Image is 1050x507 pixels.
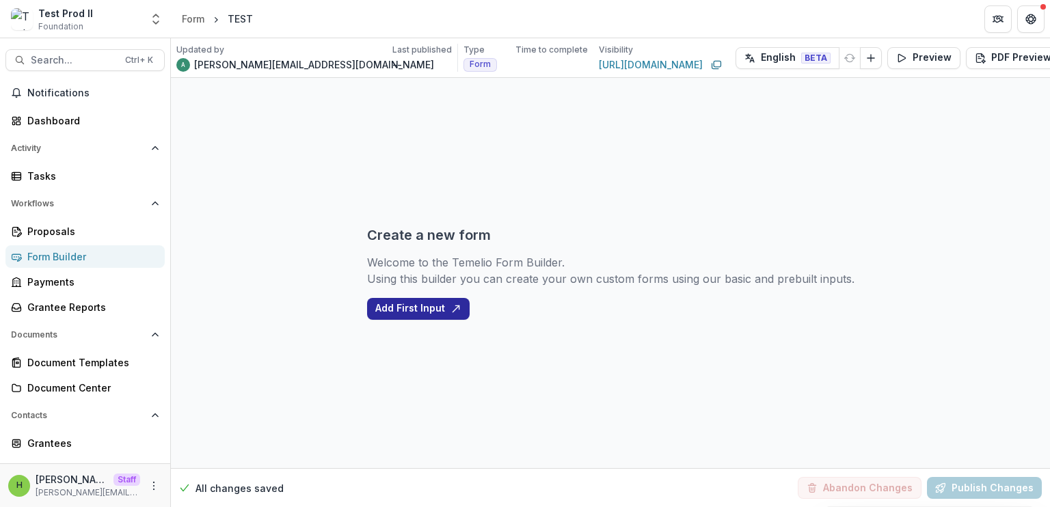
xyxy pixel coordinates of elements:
div: Form Builder [27,249,154,264]
button: More [146,478,162,494]
p: Visibility [599,44,633,56]
div: TEST [228,12,253,26]
button: Partners [984,5,1012,33]
button: Add First Input [367,298,470,320]
a: Communications [5,457,165,480]
h3: Create a new form [367,227,491,243]
a: Form [176,9,210,29]
div: Document Templates [27,355,154,370]
button: Refresh Translation [839,47,861,69]
button: Copy link [708,57,725,73]
p: Welcome to the Temelio Form Builder. [367,254,854,271]
p: Type [463,44,485,56]
button: Notifications [5,82,165,104]
button: Open Workflows [5,193,165,215]
div: Test Prod II [38,6,93,20]
a: Form Builder [5,245,165,268]
div: Ctrl + K [122,53,156,68]
div: Grantee Reports [27,300,154,314]
nav: breadcrumb [176,9,258,29]
a: [URL][DOMAIN_NAME] [599,57,703,72]
p: [PERSON_NAME][EMAIL_ADDRESS][DOMAIN_NAME] [36,487,140,499]
a: Grantees [5,432,165,454]
p: [PERSON_NAME] [36,472,108,487]
div: Payments [27,275,154,289]
a: Payments [5,271,165,293]
a: Grantee Reports [5,296,165,318]
button: Add Language [860,47,882,69]
div: Tasks [27,169,154,183]
a: Dashboard [5,109,165,132]
a: Document Center [5,376,165,399]
div: Proposals [27,224,154,238]
span: Notifications [27,87,159,99]
span: Foundation [38,20,83,33]
span: Activity [11,143,146,153]
button: Open entity switcher [146,5,165,33]
div: Document Center [27,381,154,395]
button: Abandon Changes [798,477,921,499]
button: Search... [5,49,165,71]
button: Publish Changes [927,477,1042,499]
div: Form [182,12,204,26]
div: Grantees [27,436,154,450]
span: Search... [31,55,117,66]
span: Documents [11,330,146,340]
a: Tasks [5,165,165,187]
p: Last published [392,44,452,56]
img: Test Prod II [11,8,33,30]
div: Communications [27,461,154,476]
p: [PERSON_NAME][EMAIL_ADDRESS][DOMAIN_NAME] [194,57,434,72]
p: -- [392,57,402,72]
a: Proposals [5,220,165,243]
p: Time to complete [515,44,588,56]
a: Document Templates [5,351,165,374]
p: Staff [113,474,140,486]
p: All changes saved [196,481,284,495]
p: Updated by [176,44,224,56]
button: English BETA [736,47,839,69]
p: Using this builder you can create your own custom forms using our basic and prebuilt inputs. [367,271,854,287]
button: Open Contacts [5,405,165,426]
span: Form [470,59,491,69]
div: anveet@trytemelio.com [181,62,185,68]
button: Preview [887,47,960,69]
span: Workflows [11,199,146,208]
button: Get Help [1017,5,1045,33]
button: Open Documents [5,324,165,346]
span: Contacts [11,411,146,420]
div: Himanshu [16,481,23,490]
div: Dashboard [27,113,154,128]
button: Open Activity [5,137,165,159]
